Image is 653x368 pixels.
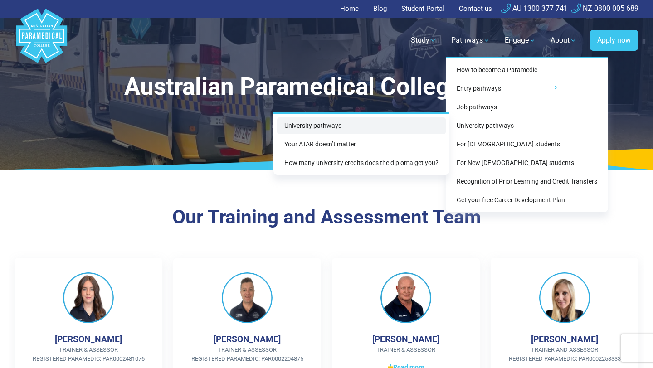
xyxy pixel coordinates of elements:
a: For New [DEMOGRAPHIC_DATA] students [449,155,604,171]
a: NZ 0800 005 689 [571,4,638,13]
a: AU 1300 377 741 [501,4,568,13]
h4: [PERSON_NAME] [372,334,439,344]
div: Entry pathways [273,112,449,175]
img: Betina Ellul [63,272,114,323]
a: About [545,28,582,53]
a: Australian Paramedical College [15,18,69,63]
h1: Australian Paramedical College Team [61,73,592,101]
h4: [PERSON_NAME] [55,334,122,344]
a: Pathways [446,28,496,53]
span: Trainer & Assessor [346,345,465,354]
a: Get your free Career Development Plan [449,192,604,208]
a: Study [405,28,442,53]
img: Chris King [222,272,273,323]
a: Recognition of Prior Learning and Credit Transfers [449,173,604,190]
a: Job pathways [449,99,604,116]
a: University pathways [277,117,446,134]
img: Jolene Moss [539,272,590,323]
span: Trainer & Assessor Registered Paramedic: PAR0002481076 [29,345,148,363]
img: Jens Hojby [380,272,431,323]
span: Trainer and Assessor Registered Paramedic: PAR0002253333 [505,345,624,363]
a: How to become a Paramedic [449,62,604,78]
h3: Our Training and Assessment Team [61,206,592,229]
a: Apply now [590,30,638,51]
a: Entry pathways [449,80,604,97]
a: University pathways [449,117,604,134]
a: How many university credits does the diploma get you? [277,155,446,171]
h4: [PERSON_NAME] [214,334,281,344]
h4: [PERSON_NAME] [531,334,598,344]
a: Engage [499,28,541,53]
a: Your ATAR doesn’t matter [277,136,446,153]
a: For [DEMOGRAPHIC_DATA] students [449,136,604,153]
span: Trainer & Assessor Registered Paramedic: PAR0002204875 [188,345,307,363]
div: Pathways [446,57,608,212]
